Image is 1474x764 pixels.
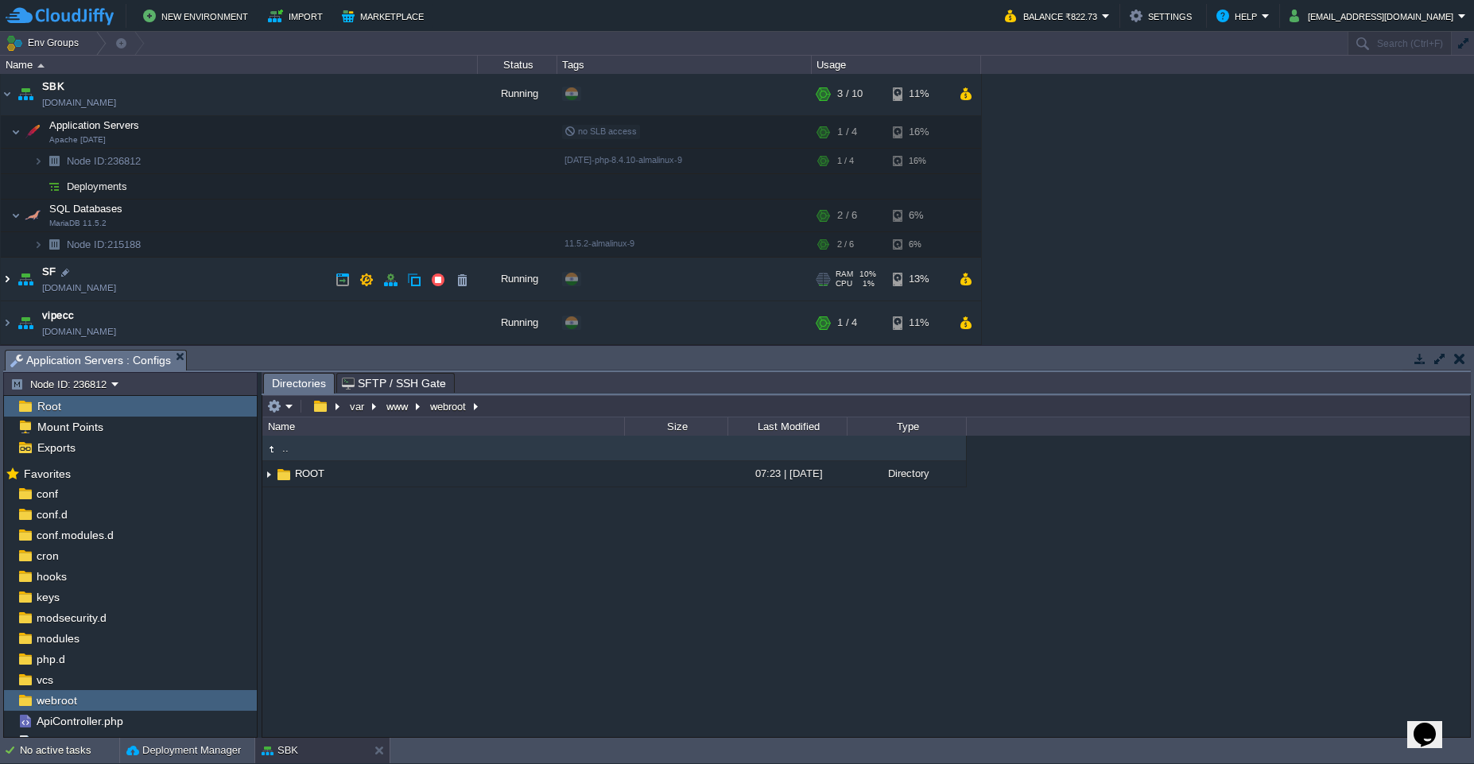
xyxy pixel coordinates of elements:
button: Node ID: 236812 [10,377,111,391]
img: AMDAwAAAACH5BAEAAAAALAAAAAABAAEAAAICRAEAOw== [262,440,280,458]
a: SBK [42,80,64,95]
button: www [384,399,412,413]
img: AMDAwAAAACH5BAEAAAAALAAAAAABAAEAAAICRAEAOw== [33,175,43,200]
span: CPU [836,280,852,289]
span: Favorites [21,467,73,481]
span: 10% [859,270,876,280]
img: AMDAwAAAACH5BAEAAAAALAAAAAABAAEAAAICRAEAOw== [1,302,14,345]
div: 13% [893,258,945,301]
a: modsecurity.d [33,611,109,625]
span: SF [42,265,56,281]
div: Directory [847,461,966,486]
a: cron [33,549,61,563]
img: AMDAwAAAACH5BAEAAAAALAAAAAABAAEAAAICRAEAOw== [11,117,21,149]
span: no SLB access [564,127,637,137]
span: 236812 [65,155,143,169]
img: AMDAwAAAACH5BAEAAAAALAAAAAABAAEAAAICRAEAOw== [1,73,14,116]
span: php.ini [33,735,72,749]
button: Marketplace [342,6,429,25]
span: Directories [272,374,326,394]
img: AMDAwAAAACH5BAEAAAAALAAAAAABAAEAAAICRAEAOw== [33,149,43,174]
div: 16% [893,117,945,149]
div: Running [478,73,557,116]
span: Application Servers [48,119,142,133]
div: 6% [893,233,945,258]
span: Apache [DATE] [49,136,106,145]
img: AMDAwAAAACH5BAEAAAAALAAAAAABAAEAAAICRAEAOw== [1,258,14,301]
a: modules [33,631,82,646]
div: Status [479,56,557,74]
img: AMDAwAAAACH5BAEAAAAALAAAAAABAAEAAAICRAEAOw== [21,117,44,149]
a: ROOT [293,467,327,480]
button: Help [1216,6,1262,25]
a: php.d [33,652,68,666]
div: Size [626,417,727,436]
a: Application ServersApache [DATE] [48,120,142,132]
button: SBK [262,743,298,758]
span: 215188 [65,239,143,252]
a: Node ID:215188 [65,239,143,252]
span: SFTP / SSH Gate [342,374,446,393]
img: AMDAwAAAACH5BAEAAAAALAAAAAABAAEAAAICRAEAOw== [33,233,43,258]
span: Application Servers : Configs [10,351,171,370]
div: 2 / 6 [837,233,854,258]
a: Deployments [65,180,130,194]
a: Mount Points [34,420,106,434]
a: .. [280,441,291,455]
a: vipecc [42,308,75,324]
span: [DATE]-php-8.4.10-almalinux-9 [564,156,682,165]
div: Type [848,417,966,436]
img: AMDAwAAAACH5BAEAAAAALAAAAAABAAEAAAICRAEAOw== [14,302,37,345]
a: [DOMAIN_NAME] [42,281,116,297]
a: conf.d [33,507,70,522]
a: [DOMAIN_NAME] [42,324,116,340]
div: No active tasks [20,738,119,763]
span: Node ID: [67,156,107,168]
div: 11% [893,302,945,345]
button: [EMAIL_ADDRESS][DOMAIN_NAME] [1290,6,1458,25]
span: 1% [859,280,875,289]
div: 07:23 | [DATE] [727,461,847,486]
a: hooks [33,569,69,584]
span: Root [34,399,64,413]
a: ApiController.php [33,714,126,728]
div: Usage [813,56,980,74]
a: Exports [34,440,78,455]
div: 1 / 4 [837,149,854,174]
img: AMDAwAAAACH5BAEAAAAALAAAAAABAAEAAAICRAEAOw== [43,233,65,258]
div: Name [264,417,624,436]
div: Name [2,56,477,74]
img: AMDAwAAAACH5BAEAAAAALAAAAAABAAEAAAICRAEAOw== [21,200,44,232]
button: webroot [428,399,470,413]
span: MariaDB 11.5.2 [49,219,107,229]
button: Env Groups [6,32,84,54]
button: Balance ₹822.73 [1005,6,1102,25]
iframe: chat widget [1407,700,1458,748]
a: keys [33,590,62,604]
a: conf.modules.d [33,528,116,542]
div: 11% [893,73,945,116]
a: Favorites [21,467,73,480]
a: Node ID:236812 [65,155,143,169]
img: CloudJiffy [6,6,114,26]
div: Last Modified [729,417,847,436]
button: Deployment Manager [126,743,241,758]
a: vcs [33,673,56,687]
span: SQL Databases [48,203,125,216]
button: New Environment [143,6,253,25]
div: Running [478,258,557,301]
